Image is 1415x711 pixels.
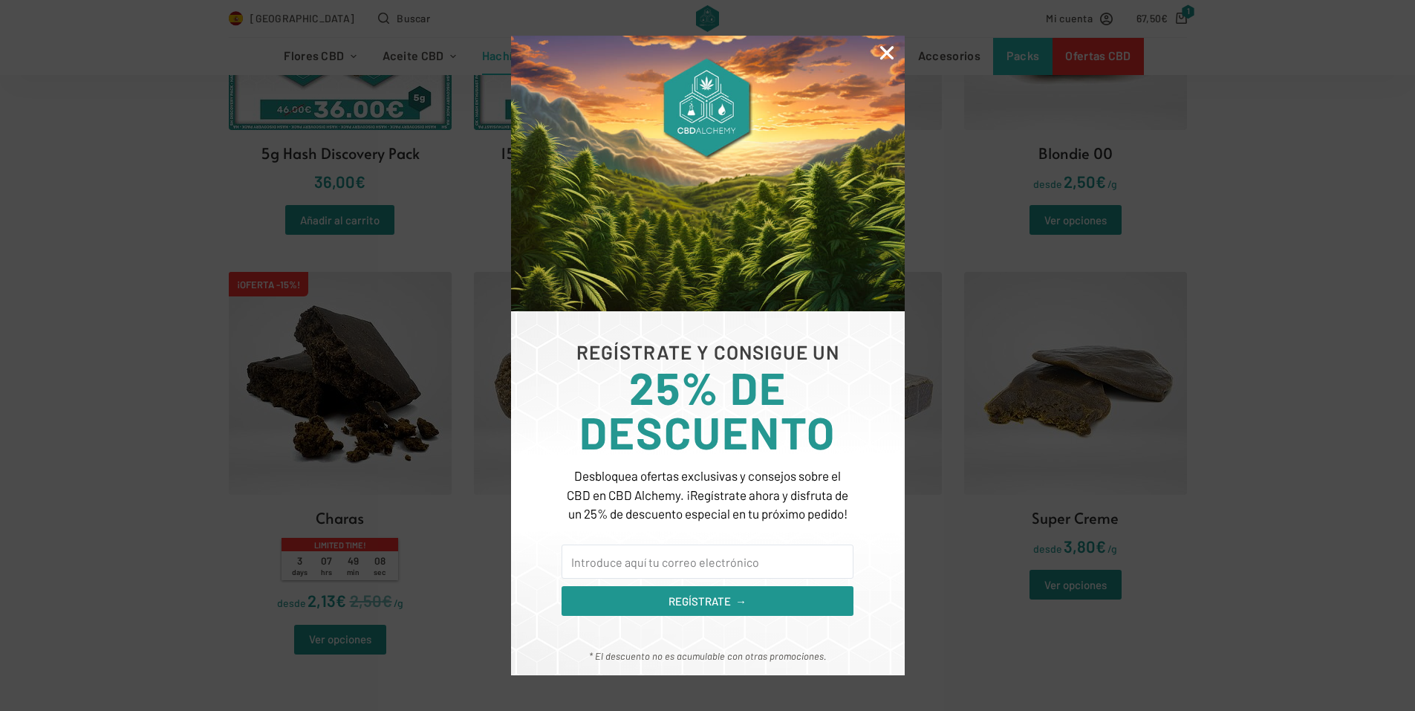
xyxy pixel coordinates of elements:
input: Introduce aquí tu correo electrónico [562,545,853,579]
h3: 25% DE DESCUENTO [562,365,853,454]
em: * El descuento no es acumulable con otras promociones. [589,650,827,662]
p: Desbloquea ofertas exclusivas y consejos sobre el CBD en CBD Alchemy. ¡Regístrate ahora y disfrut... [562,467,853,524]
button: REGÍSTRATE → [562,586,853,616]
span: REGÍSTRATE → [669,593,746,610]
a: Close [877,43,897,62]
h6: REGÍSTRATE Y CONSIGUE UN [562,342,853,361]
